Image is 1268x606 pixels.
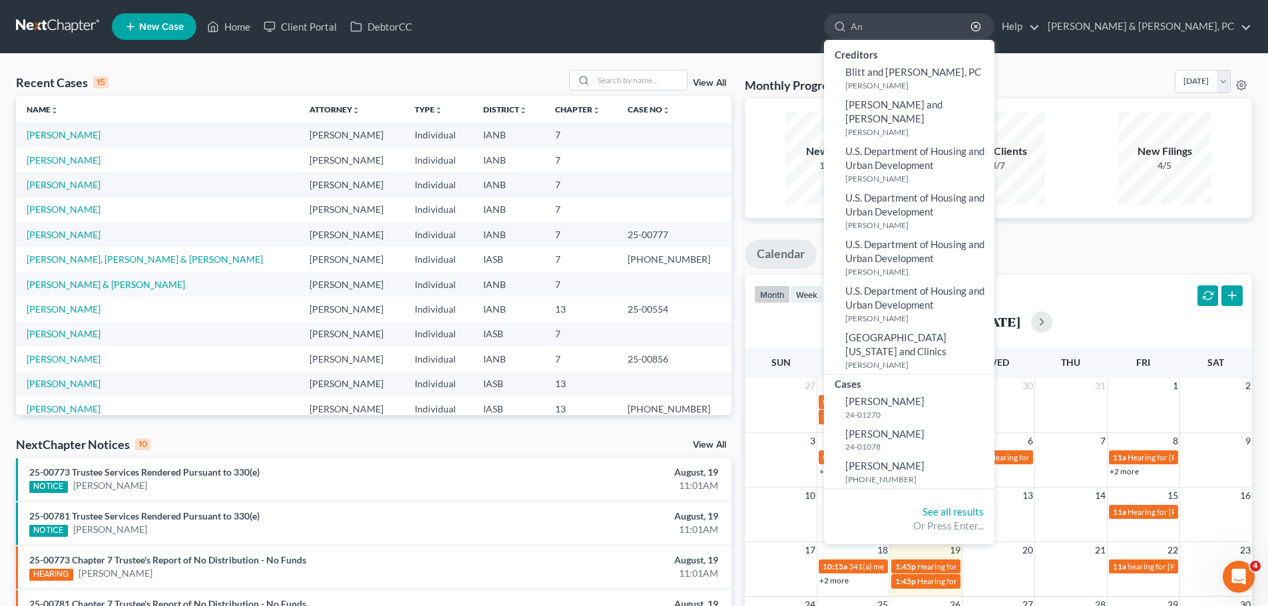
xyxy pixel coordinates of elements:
div: NOTICE [29,481,68,493]
span: 9:15a [823,452,843,462]
div: HEARING [29,569,73,581]
td: Individual [404,122,473,147]
td: 13 [544,297,618,321]
a: [PERSON_NAME] [27,328,101,339]
a: [PERSON_NAME] [27,229,101,240]
td: IASB [473,247,544,271]
td: Individual [404,222,473,247]
button: week [790,285,823,303]
td: Individual [404,372,473,396]
span: U.S. Department of Housing and Urban Development [845,285,984,311]
td: IASB [473,372,544,396]
div: 15 [93,76,108,88]
td: IASB [473,322,544,347]
span: Fri [1136,357,1150,368]
a: Typeunfold_more [415,104,443,114]
span: Thu [1061,357,1080,368]
a: +2 more [819,466,849,476]
a: [PERSON_NAME] [27,378,101,389]
td: [PERSON_NAME] [299,198,403,222]
span: 17 [803,542,817,558]
div: 11:01AM [497,523,718,536]
span: 13 [1021,488,1034,504]
td: [PERSON_NAME] [299,222,403,247]
td: Individual [404,322,473,347]
td: Individual [404,347,473,371]
span: U.S. Department of Housing and Urban Development [845,238,984,264]
span: 21 [1094,542,1107,558]
span: [PERSON_NAME] [845,460,925,472]
a: [PERSON_NAME], [PERSON_NAME] & [PERSON_NAME] [27,253,263,265]
span: New Case [139,22,184,32]
a: [GEOGRAPHIC_DATA][US_STATE] and Clinics[PERSON_NAME] [824,327,994,374]
a: U.S. Department of Housing and Urban Development[PERSON_NAME] [824,188,994,234]
a: Home [200,15,257,39]
small: [PERSON_NAME] [845,313,991,324]
span: 30 [1021,378,1034,394]
a: [PERSON_NAME] [27,403,101,414]
span: [PERSON_NAME] and [PERSON_NAME] [845,98,943,124]
span: Sun [771,357,791,368]
span: Hearing for [PERSON_NAME] [1128,507,1231,517]
div: Cases [824,375,994,391]
iframe: Intercom live chat [1223,561,1255,593]
div: New Clients [952,144,1045,159]
td: 7 [544,347,618,371]
a: [PERSON_NAME]24-01270 [824,391,994,424]
h2: [DATE] [976,315,1020,329]
span: 7 [1099,433,1107,449]
a: Attorneyunfold_more [310,104,360,114]
a: U.S. Department of Housing and Urban Development[PERSON_NAME] [824,141,994,188]
a: U.S. Department of Housing and Urban Development[PERSON_NAME] [824,234,994,281]
small: 24-01270 [845,409,991,420]
i: unfold_more [592,106,600,114]
div: 11:01AM [497,479,718,492]
span: Hearing for [PERSON_NAME] [917,576,1021,586]
span: Sat [1207,357,1224,368]
a: 25-00773 Chapter 7 Trustee's Report of No Distribution - No Funds [29,554,306,565]
span: 11a [1113,561,1126,571]
span: 22 [1166,542,1179,558]
a: Case Nounfold_more [628,104,670,114]
a: [PERSON_NAME] and [PERSON_NAME][PERSON_NAME] [824,94,994,141]
td: [PERSON_NAME] [299,122,403,147]
span: 9 [1244,433,1252,449]
td: Individual [404,148,473,172]
div: 10/10 [785,159,879,172]
span: 15 [1166,488,1179,504]
span: 1:45p [895,561,916,571]
td: Individual [404,172,473,197]
div: Or Press Enter... [835,519,984,533]
span: 11a [1113,452,1126,462]
span: [GEOGRAPHIC_DATA][US_STATE] and Clinics [845,331,947,357]
td: 7 [544,272,618,297]
td: IANB [473,122,544,147]
a: [PERSON_NAME] [27,129,101,140]
span: 10 [803,488,817,504]
i: unfold_more [352,106,360,114]
a: [PERSON_NAME] & [PERSON_NAME] [27,279,185,290]
div: NOTICE [29,525,68,537]
td: [PERSON_NAME] [299,272,403,297]
td: [PERSON_NAME] [299,172,403,197]
span: 3 [809,433,817,449]
span: 8 [1171,433,1179,449]
span: 18 [876,542,889,558]
a: 25-00781 Trustee Services Rendered Pursuant to 330(e) [29,510,260,522]
span: 14 [1094,488,1107,504]
div: New Leads [785,144,879,159]
div: 4/7 [952,159,1045,172]
td: Individual [404,396,473,421]
td: 7 [544,222,618,247]
button: month [754,285,790,303]
a: View All [693,440,726,450]
td: [PERSON_NAME] [299,322,403,347]
a: [PERSON_NAME] [27,154,101,166]
a: DebtorCC [343,15,419,39]
td: 25-00856 [617,347,731,371]
span: 11a [1113,507,1126,517]
small: [PERSON_NAME] [845,173,991,184]
a: Chapterunfold_more [555,104,600,114]
div: New Filings [1118,144,1211,159]
span: Hearing for [PERSON_NAME] [917,561,1021,571]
